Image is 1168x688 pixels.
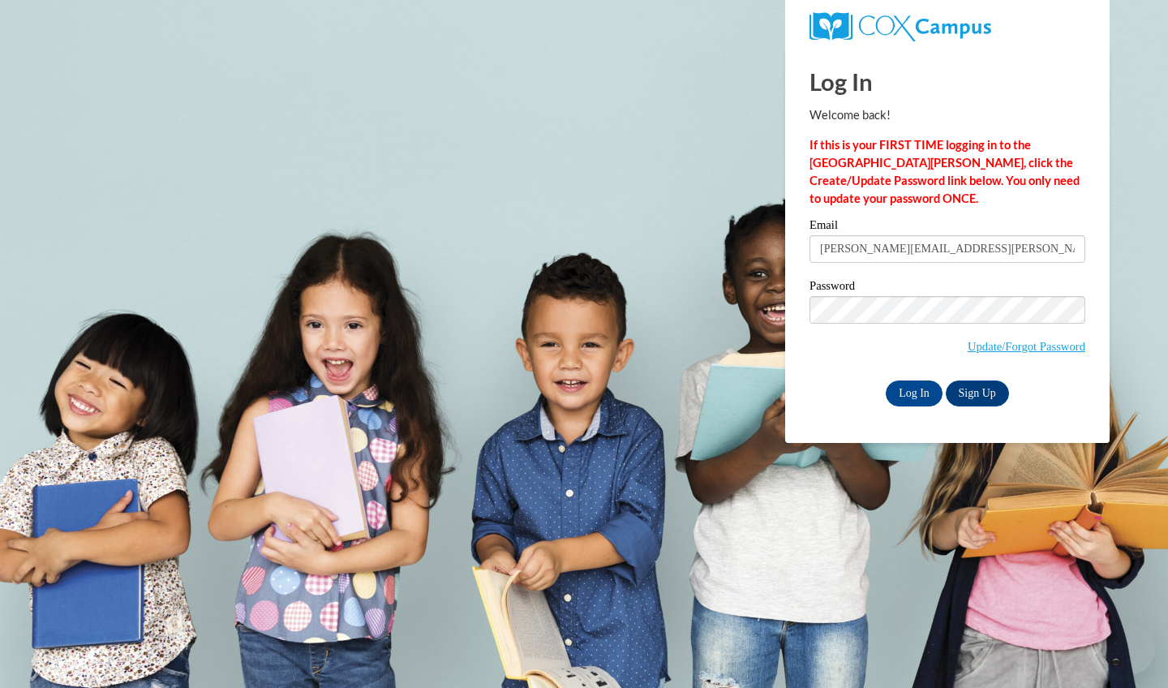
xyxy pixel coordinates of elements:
input: Log In [886,381,943,406]
iframe: Button to launch messaging window [1103,623,1155,675]
label: Email [809,219,1085,235]
h1: Log In [809,65,1085,98]
a: Update/Forgot Password [968,340,1085,353]
img: COX Campus [809,12,991,41]
a: Sign Up [946,381,1009,406]
a: COX Campus [809,12,1085,41]
label: Password [809,280,1085,296]
strong: If this is your FIRST TIME logging in to the [GEOGRAPHIC_DATA][PERSON_NAME], click the Create/Upd... [809,138,1080,205]
p: Welcome back! [809,106,1085,124]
